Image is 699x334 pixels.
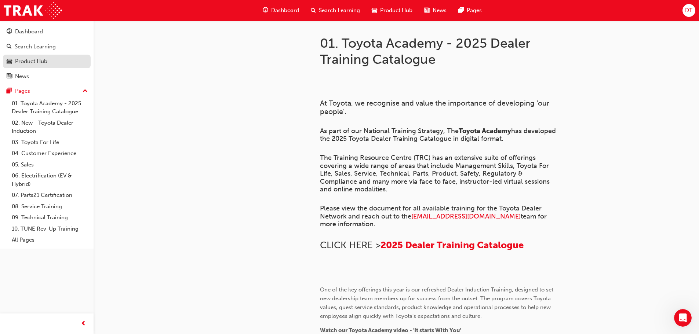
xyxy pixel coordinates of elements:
a: 01. Toyota Academy - 2025 Dealer Training Catalogue [9,98,91,117]
a: guage-iconDashboard [257,3,305,18]
span: up-icon [83,87,88,96]
span: As part of our National Training Strategy, The [320,127,459,135]
span: team for more information. [320,212,549,228]
a: 10. TUNE Rev-Up Training [9,223,91,235]
span: Please view the document for all available training for the Toyota Dealer Network and reach out t... [320,204,543,220]
span: Search Learning [319,6,360,15]
button: Pages [3,84,91,98]
a: Product Hub [3,55,91,68]
span: Watch our Toyota Academy video - 'It starts With You' [320,327,461,334]
span: One of the key offerings this year is our refreshed Dealer Induction Training, designed to set ne... [320,286,555,319]
a: 07. Parts21 Certification [9,190,91,201]
div: News [15,72,29,81]
a: car-iconProduct Hub [366,3,418,18]
div: Pages [15,87,30,95]
span: Product Hub [380,6,412,15]
span: has developed the 2025 Toyota Dealer Training Catalogue in digital format. [320,127,558,143]
div: Product Hub [15,57,47,66]
a: All Pages [9,234,91,246]
a: Dashboard [3,25,91,38]
a: 02. New - Toyota Dealer Induction [9,117,91,137]
span: guage-icon [263,6,268,15]
span: pages-icon [7,88,12,95]
span: CLICK HERE > [320,239,381,251]
button: DT [682,4,695,17]
a: 09. Technical Training [9,212,91,223]
a: news-iconNews [418,3,452,18]
span: car-icon [372,6,377,15]
a: 05. Sales [9,159,91,170]
span: news-icon [424,6,430,15]
a: pages-iconPages [452,3,488,18]
span: Pages [467,6,482,15]
span: pages-icon [458,6,464,15]
iframe: Intercom live chat [674,309,692,327]
span: prev-icon [81,319,86,329]
a: Search Learning [3,40,91,54]
span: news-icon [7,73,12,80]
button: DashboardSearch LearningProduct HubNews [3,23,91,84]
a: [EMAIL_ADDRESS][DOMAIN_NAME] [411,212,521,220]
span: car-icon [7,58,12,65]
a: 06. Electrification (EV & Hybrid) [9,170,91,190]
div: Dashboard [15,27,43,36]
a: 04. Customer Experience [9,148,91,159]
a: 2025 Dealer Training Catalogue [381,239,524,251]
a: 03. Toyota For Life [9,137,91,148]
span: Dashboard [271,6,299,15]
span: News [433,6,447,15]
a: 08. Service Training [9,201,91,212]
span: search-icon [311,6,316,15]
img: Trak [4,2,62,19]
span: search-icon [7,44,12,50]
span: Toyota Academy [459,127,511,135]
div: Search Learning [15,43,56,51]
h1: 01. Toyota Academy - 2025 Dealer Training Catalogue [320,35,561,67]
a: search-iconSearch Learning [305,3,366,18]
a: News [3,70,91,83]
span: At Toyota, we recognise and value the importance of developing ‘our people'. [320,99,551,116]
span: DT [685,6,692,15]
span: guage-icon [7,29,12,35]
span: The Training Resource Centre (TRC) has an extensive suite of offerings covering a wide range of a... [320,154,551,193]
